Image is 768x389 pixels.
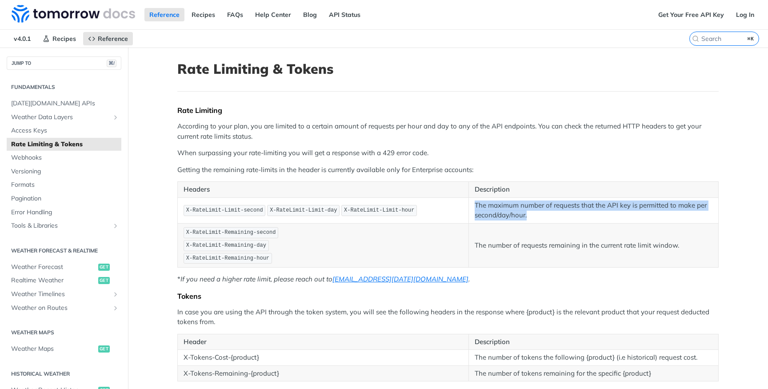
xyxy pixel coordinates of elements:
th: Header [178,334,469,350]
span: v4.0.1 [9,32,36,45]
span: X-RateLimit-Remaining-hour [186,255,269,261]
span: X-RateLimit-Limit-day [270,207,337,213]
span: X-RateLimit-Limit-hour [344,207,414,213]
img: Tomorrow.io Weather API Docs [12,5,135,23]
span: Access Keys [11,126,119,135]
p: When surpassing your rate-limiting you will get a response with a 429 error code. [177,148,719,158]
span: X-RateLimit-Remaining-second [186,229,276,236]
span: Tools & Libraries [11,221,110,230]
span: ⌘/ [107,60,116,67]
span: Realtime Weather [11,276,96,285]
a: Formats [7,178,121,192]
p: According to your plan, you are limited to a certain amount of requests per hour and day to any o... [177,121,719,141]
button: Show subpages for Weather Data Layers [112,114,119,121]
span: [DATE][DOMAIN_NAME] APIs [11,99,119,108]
span: Versioning [11,167,119,176]
a: [EMAIL_ADDRESS][DATE][DOMAIN_NAME] [332,275,468,283]
p: Getting the remaining rate-limits in the header is currently available only for Enterprise accounts: [177,165,719,175]
span: get [98,264,110,271]
span: X-RateLimit-Limit-second [186,207,263,213]
span: Error Handling [11,208,119,217]
h2: Historical Weather [7,370,121,378]
a: Weather Forecastget [7,261,121,274]
a: Access Keys [7,124,121,137]
span: Recipes [52,35,76,43]
span: X-RateLimit-Remaining-day [186,242,266,249]
p: In case you are using the API through the token system, you will see the following headers in the... [177,307,719,327]
span: Weather Forecast [11,263,96,272]
a: [DATE][DOMAIN_NAME] APIs [7,97,121,110]
p: The maximum number of requests that the API key is permitted to make per second/day/hour. [475,201,712,221]
button: Show subpages for Weather on Routes [112,305,119,312]
a: Reference [83,32,133,45]
div: Rate Limiting [177,106,719,115]
p: Description [475,184,712,195]
a: Weather Mapsget [7,342,121,356]
kbd: ⌘K [745,34,756,43]
td: The number of tokens the following {product} (i.e historical) request cost. [469,350,719,366]
em: If you need a higher rate limit, please reach out to . [180,275,470,283]
a: Reference [144,8,184,21]
a: Recipes [38,32,81,45]
span: get [98,277,110,284]
h2: Weather Forecast & realtime [7,247,121,255]
a: Weather TimelinesShow subpages for Weather Timelines [7,288,121,301]
a: Pagination [7,192,121,205]
a: Error Handling [7,206,121,219]
span: Reference [98,35,128,43]
a: Help Center [250,8,296,21]
a: Blog [298,8,322,21]
h2: Weather Maps [7,329,121,337]
a: Tools & LibrariesShow subpages for Tools & Libraries [7,219,121,233]
a: Realtime Weatherget [7,274,121,287]
button: Show subpages for Weather Timelines [112,291,119,298]
p: The number of requests remaining in the current rate limit window. [475,241,712,251]
span: Weather Timelines [11,290,110,299]
a: Versioning [7,165,121,178]
span: Formats [11,180,119,189]
a: Weather on RoutesShow subpages for Weather on Routes [7,301,121,315]
a: Recipes [187,8,220,21]
a: Webhooks [7,151,121,164]
span: Weather Maps [11,345,96,353]
svg: Search [692,35,699,42]
div: Tokens [177,292,719,301]
a: FAQs [222,8,248,21]
td: X-Tokens-Cost-{product} [178,350,469,366]
a: Log In [731,8,759,21]
span: Weather Data Layers [11,113,110,122]
th: Description [469,334,719,350]
span: Webhooks [11,153,119,162]
a: Rate Limiting & Tokens [7,138,121,151]
span: Pagination [11,194,119,203]
span: Weather on Routes [11,304,110,313]
td: X-Tokens-Remaining-{product} [178,365,469,381]
a: API Status [324,8,365,21]
span: Rate Limiting & Tokens [11,140,119,149]
button: JUMP TO⌘/ [7,56,121,70]
span: get [98,345,110,353]
p: Headers [184,184,463,195]
button: Show subpages for Tools & Libraries [112,222,119,229]
td: The number of tokens remaining for the specific {product} [469,365,719,381]
h1: Rate Limiting & Tokens [177,61,719,77]
a: Get Your Free API Key [653,8,729,21]
a: Weather Data LayersShow subpages for Weather Data Layers [7,111,121,124]
h2: Fundamentals [7,83,121,91]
